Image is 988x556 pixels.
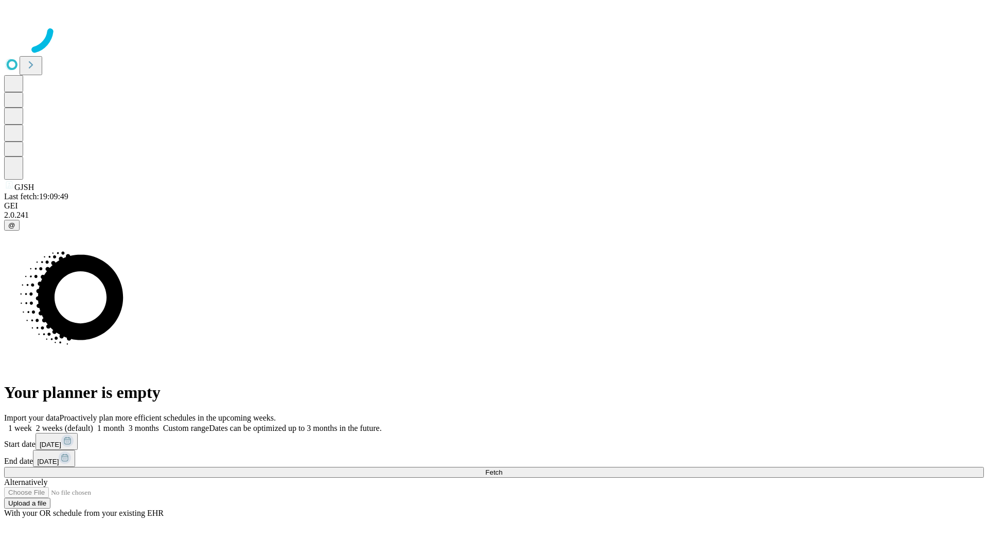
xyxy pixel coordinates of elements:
[36,433,78,450] button: [DATE]
[4,192,68,201] span: Last fetch: 19:09:49
[209,424,381,432] span: Dates can be optimized up to 3 months in the future.
[36,424,93,432] span: 2 weeks (default)
[97,424,125,432] span: 1 month
[37,458,59,465] span: [DATE]
[4,220,20,231] button: @
[4,211,984,220] div: 2.0.241
[4,433,984,450] div: Start date
[8,424,32,432] span: 1 week
[4,478,47,486] span: Alternatively
[4,467,984,478] button: Fetch
[60,413,276,422] span: Proactively plan more efficient schedules in the upcoming weeks.
[4,509,164,517] span: With your OR schedule from your existing EHR
[485,468,502,476] span: Fetch
[4,201,984,211] div: GEI
[163,424,209,432] span: Custom range
[4,450,984,467] div: End date
[4,413,60,422] span: Import your data
[14,183,34,192] span: GJSH
[8,221,15,229] span: @
[40,441,61,448] span: [DATE]
[4,498,50,509] button: Upload a file
[4,383,984,402] h1: Your planner is empty
[129,424,159,432] span: 3 months
[33,450,75,467] button: [DATE]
